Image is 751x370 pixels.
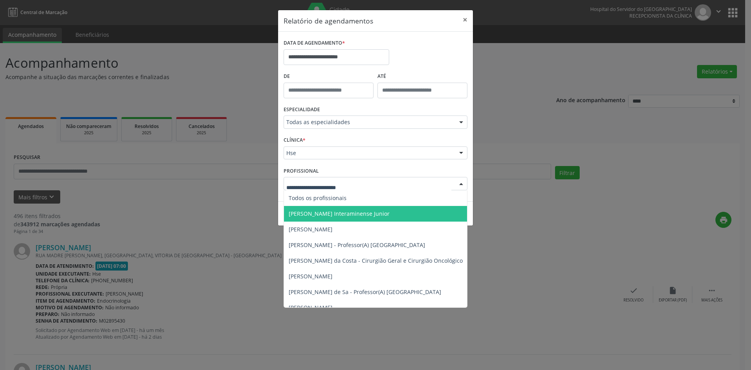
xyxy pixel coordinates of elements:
span: [PERSON_NAME] de Sa - Professor(A) [GEOGRAPHIC_DATA] [289,288,441,296]
span: Todos os profissionais [289,194,347,202]
label: CLÍNICA [284,134,305,146]
span: [PERSON_NAME] [289,273,332,280]
label: PROFISSIONAL [284,165,319,177]
label: De [284,70,374,83]
span: Todas as especialidades [286,118,451,126]
span: [PERSON_NAME] [289,226,332,233]
label: ATÉ [377,70,467,83]
h5: Relatório de agendamentos [284,16,373,26]
span: [PERSON_NAME] [289,304,332,311]
label: ESPECIALIDADE [284,104,320,116]
span: [PERSON_NAME] - Professor(A) [GEOGRAPHIC_DATA] [289,241,425,249]
span: [PERSON_NAME] Interaminense Junior [289,210,390,217]
span: [PERSON_NAME] da Costa - Cirurgião Geral e Cirurgião Oncológico [289,257,463,264]
span: Hse [286,149,451,157]
button: Close [457,10,473,29]
label: DATA DE AGENDAMENTO [284,37,345,49]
